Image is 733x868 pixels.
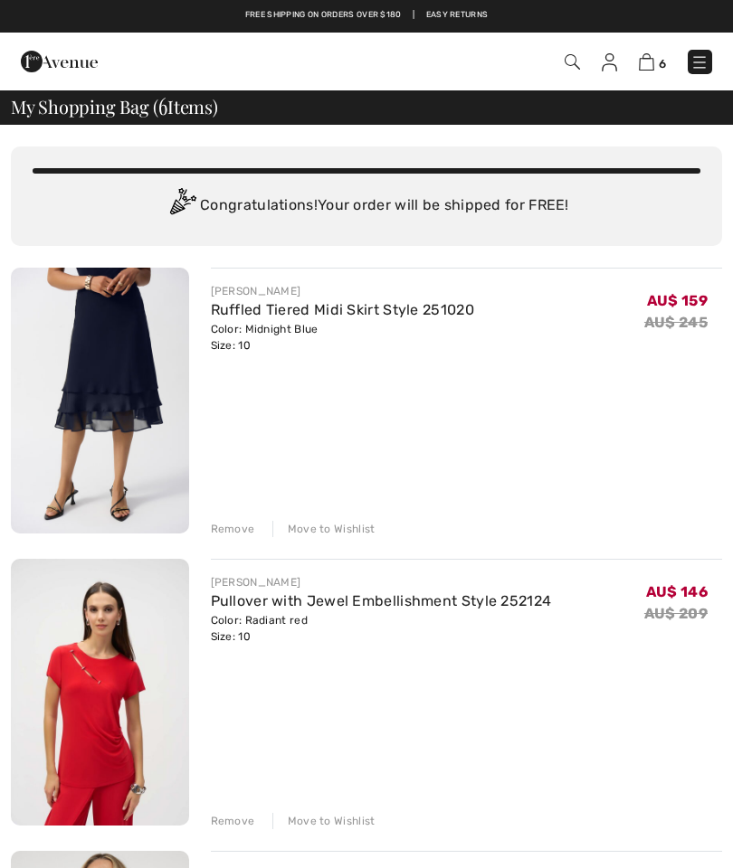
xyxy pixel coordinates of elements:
s: AU$ 245 [644,314,708,331]
div: [PERSON_NAME] [211,283,474,299]
span: | [413,9,414,22]
div: [PERSON_NAME] [211,574,552,590]
a: Ruffled Tiered Midi Skirt Style 251020 [211,301,474,318]
img: Ruffled Tiered Midi Skirt Style 251020 [11,268,189,533]
a: Free shipping on orders over $180 [245,9,402,22]
img: 1ère Avenue [21,43,98,80]
img: Pullover with Jewel Embellishment Style 252124 [11,559,189,825]
div: Color: Radiant red Size: 10 [211,612,552,645]
a: Easy Returns [426,9,489,22]
div: Remove [211,521,255,537]
a: 1ère Avenue [21,52,98,69]
img: Congratulation2.svg [164,188,200,224]
img: Shopping Bag [639,53,654,71]
div: Remove [211,813,255,829]
div: Congratulations! Your order will be shipped for FREE! [33,188,700,224]
a: Pullover with Jewel Embellishment Style 252124 [211,592,552,609]
img: Menu [690,53,709,71]
div: Move to Wishlist [272,521,376,537]
span: 6 [158,93,167,117]
a: 6 [639,51,666,72]
s: AU$ 209 [644,605,708,622]
div: Move to Wishlist [272,813,376,829]
img: Search [565,54,580,70]
div: Color: Midnight Blue Size: 10 [211,321,474,354]
span: AU$ 159 [647,292,708,309]
span: 6 [659,57,666,71]
span: AU$ 146 [646,583,708,600]
img: My Info [602,53,617,71]
span: My Shopping Bag ( Items) [11,98,218,116]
